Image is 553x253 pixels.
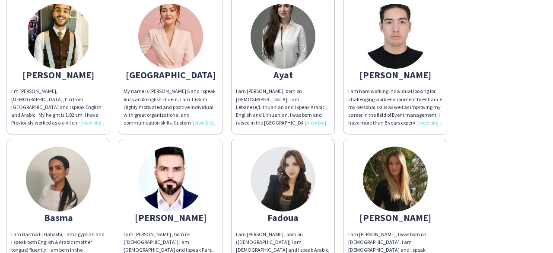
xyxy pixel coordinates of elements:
div: I am [PERSON_NAME], born on [DEMOGRAPHIC_DATA]. I am Lebanese/Lithuanian and I speak Arabic , Eng... [236,87,330,127]
img: thumb-679b505cd0dd0.jpg [138,4,203,69]
img: thumb-5f4ba18942b58.png [363,147,428,211]
img: thumb-63fdfa9db226f.jpg [363,4,428,69]
div: [GEOGRAPHIC_DATA] [124,71,218,79]
img: thumb-66d52fa2b6047.jpeg [251,4,315,69]
div: Basma [11,214,105,221]
div: [PERSON_NAME] [348,71,442,79]
div: Fadoua [236,214,330,221]
div: [PERSON_NAME] [348,214,442,221]
img: thumb-15965356975f293391be305.jpg [26,147,91,211]
img: thumb-655b6205cc862.jpeg [251,147,315,211]
img: thumb-610a35a63b36f.jpg [138,147,203,211]
div: [PERSON_NAME] [124,214,218,221]
img: thumb-16655769486346aff4a694d.jpeg [26,4,91,69]
div: Ayat [236,71,330,79]
div: I’m [PERSON_NAME], [DEMOGRAPHIC_DATA], I’m from [GEOGRAPHIC_DATA] and I speak English and Arabic ... [11,87,105,127]
span: My name is [PERSON_NAME] S and I speak Russian & English - fluent. I am 1.63cm. Highly motivated ... [124,88,217,181]
div: [PERSON_NAME] [11,71,105,79]
div: I am hard working individual looking for challenging work environment to enhance my personal skil... [348,87,442,127]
